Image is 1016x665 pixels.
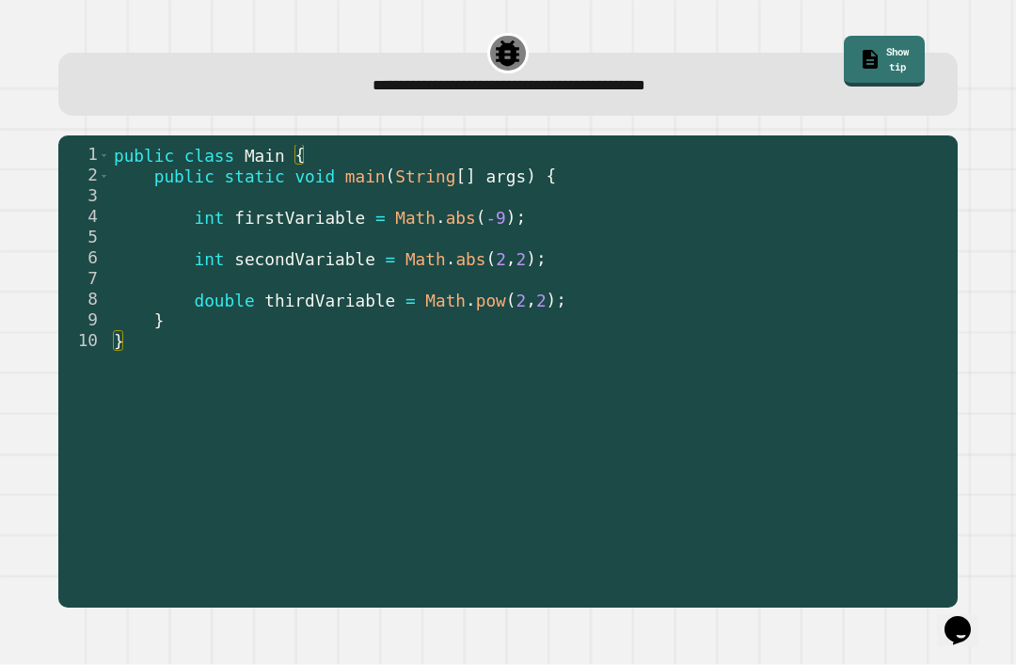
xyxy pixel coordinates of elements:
div: 1 [58,145,110,166]
span: 2 [536,292,547,310]
span: 2 [516,250,526,269]
span: String [395,167,455,186]
span: -9 [485,209,505,228]
span: abs [455,250,485,269]
iframe: chat widget [937,590,997,646]
span: Math [395,209,436,228]
span: static [224,167,284,186]
div: 2 [58,166,110,186]
div: 5 [58,228,110,248]
span: Toggle code folding, rows 2 through 9 [99,166,109,186]
span: double [194,292,254,310]
div: 9 [58,310,110,331]
span: secondVariable [234,250,375,269]
span: = [375,209,386,228]
span: = [405,292,416,310]
span: Toggle code folding, rows 1 through 10 [99,145,109,166]
div: 8 [58,290,110,310]
div: 3 [58,186,110,207]
span: public [114,147,174,166]
span: = [385,250,395,269]
div: 7 [58,269,110,290]
span: args [485,167,526,186]
span: Math [405,250,446,269]
span: thirdVariable [264,292,395,310]
a: Show tip [844,36,925,87]
span: int [194,209,224,228]
span: int [194,250,224,269]
span: class [184,147,234,166]
span: pow [476,292,506,310]
div: 6 [58,248,110,269]
span: abs [445,209,475,228]
span: Main [245,147,285,166]
span: 2 [516,292,526,310]
div: 4 [58,207,110,228]
span: public [154,167,214,186]
span: void [294,167,335,186]
span: firstVariable [234,209,365,228]
span: Math [425,292,466,310]
span: 2 [496,250,506,269]
div: 10 [58,331,110,352]
span: main [345,167,386,186]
